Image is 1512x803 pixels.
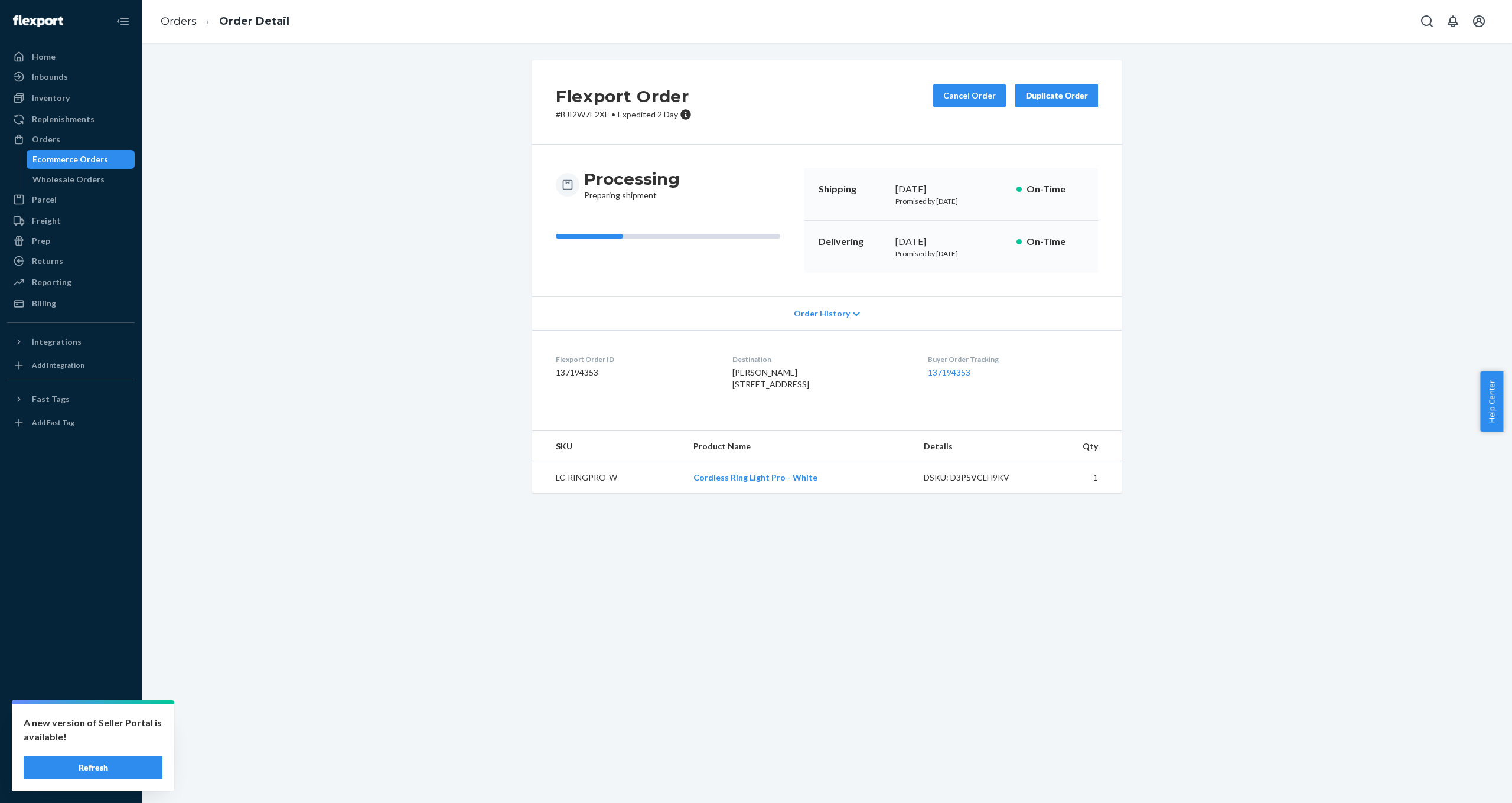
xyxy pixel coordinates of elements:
th: SKU [532,431,684,462]
button: Refresh [24,756,162,779]
h3: Processing [584,168,680,190]
button: Open Search Box [1415,9,1439,33]
p: Promised by [DATE] [895,249,1007,259]
a: Home [7,47,135,66]
dt: Flexport Order ID [556,354,713,364]
span: • [611,109,615,119]
button: Talk to Support [7,730,135,749]
a: Settings [7,710,135,729]
button: Fast Tags [7,390,135,409]
div: Duplicate Order [1025,90,1088,102]
span: Order History [794,308,850,319]
a: Wholesale Orders [27,170,135,189]
button: Open account menu [1467,9,1491,33]
a: 137194353 [928,367,970,377]
a: Returns [7,252,135,270]
th: Product Name [684,431,914,462]
a: Billing [7,294,135,313]
a: Help Center [7,750,135,769]
a: Freight [7,211,135,230]
a: Prep [7,231,135,250]
button: Close Navigation [111,9,135,33]
div: [DATE] [895,182,1007,196]
span: Expedited 2 Day [618,109,678,119]
div: Add Fast Tag [32,417,74,427]
a: Order Detail [219,15,289,28]
td: LC-RINGPRO-W [532,462,684,494]
button: Open notifications [1441,9,1465,33]
span: [PERSON_NAME] [STREET_ADDRESS] [732,367,809,389]
a: Orders [161,15,197,28]
th: Details [914,431,1044,462]
div: Reporting [32,276,71,288]
div: Billing [32,298,56,309]
div: Prep [32,235,50,247]
div: Ecommerce Orders [32,154,108,165]
button: Cancel Order [933,84,1006,107]
div: Preparing shipment [584,168,680,201]
div: Home [32,51,56,63]
a: Add Integration [7,356,135,375]
dd: 137194353 [556,367,713,378]
p: Shipping [819,182,886,196]
div: Fast Tags [32,393,70,405]
div: [DATE] [895,235,1007,249]
h2: Flexport Order [556,84,692,109]
a: Replenishments [7,110,135,129]
div: Wholesale Orders [32,174,105,185]
dt: Destination [732,354,908,364]
a: Inventory [7,89,135,107]
th: Qty [1044,431,1122,462]
p: Delivering [819,235,886,249]
p: # BJI2W7E2XL [556,109,692,120]
p: A new version of Seller Portal is available! [24,716,162,744]
dt: Buyer Order Tracking [928,354,1098,364]
a: Inbounds [7,67,135,86]
a: Ecommerce Orders [27,150,135,169]
p: On-Time [1027,235,1084,249]
div: Freight [32,215,61,227]
div: Replenishments [32,113,94,125]
iframe: Opens a widget where you can chat to one of our agents [1435,768,1500,797]
a: Add Fast Tag [7,413,135,432]
p: On-Time [1027,182,1084,196]
div: Integrations [32,336,82,348]
a: Reporting [7,273,135,292]
a: Cordless Ring Light Pro - White [693,472,817,482]
button: Help Center [1480,371,1503,432]
div: DSKU: D3P5VCLH9KV [924,472,1035,484]
ol: breadcrumbs [151,4,299,39]
div: Inventory [32,92,70,104]
button: Integrations [7,332,135,351]
a: Orders [7,130,135,149]
img: Flexport logo [13,15,63,27]
div: Returns [32,255,63,267]
td: 1 [1044,462,1122,494]
div: Parcel [32,194,57,205]
a: Parcel [7,190,135,209]
p: Promised by [DATE] [895,196,1007,206]
div: Orders [32,133,60,145]
button: Give Feedback [7,770,135,789]
div: Inbounds [32,71,68,83]
div: Add Integration [32,360,84,370]
button: Duplicate Order [1015,84,1098,107]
